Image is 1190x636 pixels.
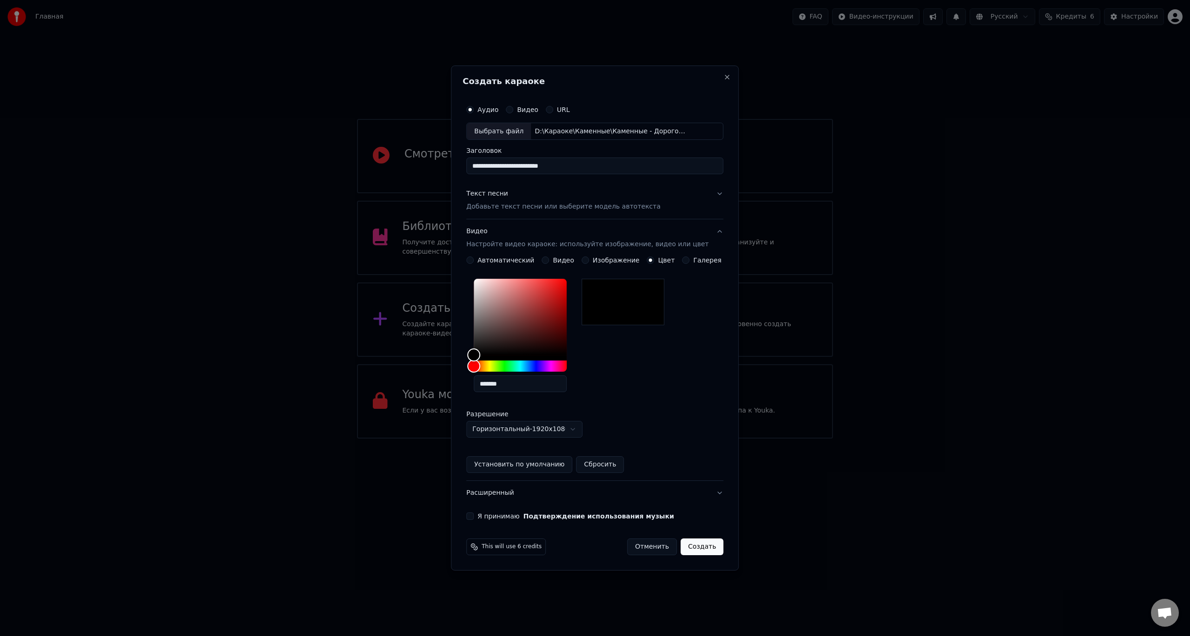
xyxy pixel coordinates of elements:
[482,543,542,551] span: This will use 6 credits
[576,456,624,473] button: Сбросить
[531,127,689,136] div: D:\Караоке\Каменные\Каменные - Дорогой немощёной.mp3
[466,182,723,219] button: Текст песниДобавьте текст песни или выберите модель автотекста
[466,456,572,473] button: Установить по умолчанию
[474,279,567,355] div: Color
[466,220,723,257] button: ВидеоНастройте видео караоке: используйте изображение, видео или цвет
[517,106,538,113] label: Видео
[557,106,570,113] label: URL
[477,513,674,519] label: Я принимаю
[477,257,534,263] label: Автоматический
[523,513,674,519] button: Я принимаю
[466,148,723,154] label: Заголовок
[466,411,559,417] label: Разрешение
[474,361,567,372] div: Hue
[694,257,722,263] label: Галерея
[477,106,498,113] label: Аудио
[627,538,677,555] button: Отменить
[593,257,640,263] label: Изображение
[553,257,574,263] label: Видео
[466,481,723,505] button: Расширенный
[463,77,727,85] h2: Создать караоке
[466,203,661,212] p: Добавьте текст песни или выберите модель автотекста
[467,123,531,140] div: Выбрать файл
[466,190,508,199] div: Текст песни
[658,257,675,263] label: Цвет
[466,240,708,249] p: Настройте видео караоке: используйте изображение, видео или цвет
[466,227,708,249] div: Видео
[466,256,723,480] div: ВидеоНастройте видео караоке: используйте изображение, видео или цвет
[681,538,723,555] button: Создать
